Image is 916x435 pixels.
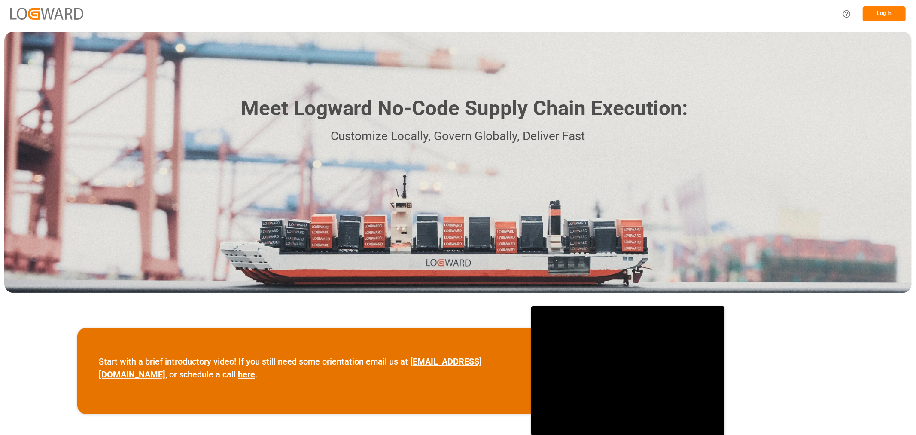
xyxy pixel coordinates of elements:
h1: Meet Logward No-Code Supply Chain Execution: [241,93,688,124]
button: Help Center [837,4,856,24]
img: Logward_new_orange.png [10,8,83,19]
p: Start with a brief introductory video! If you still need some orientation email us at , or schedu... [99,355,510,381]
button: Log In [863,6,906,21]
p: Customize Locally, Govern Globally, Deliver Fast [228,127,688,146]
a: here [238,369,255,380]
